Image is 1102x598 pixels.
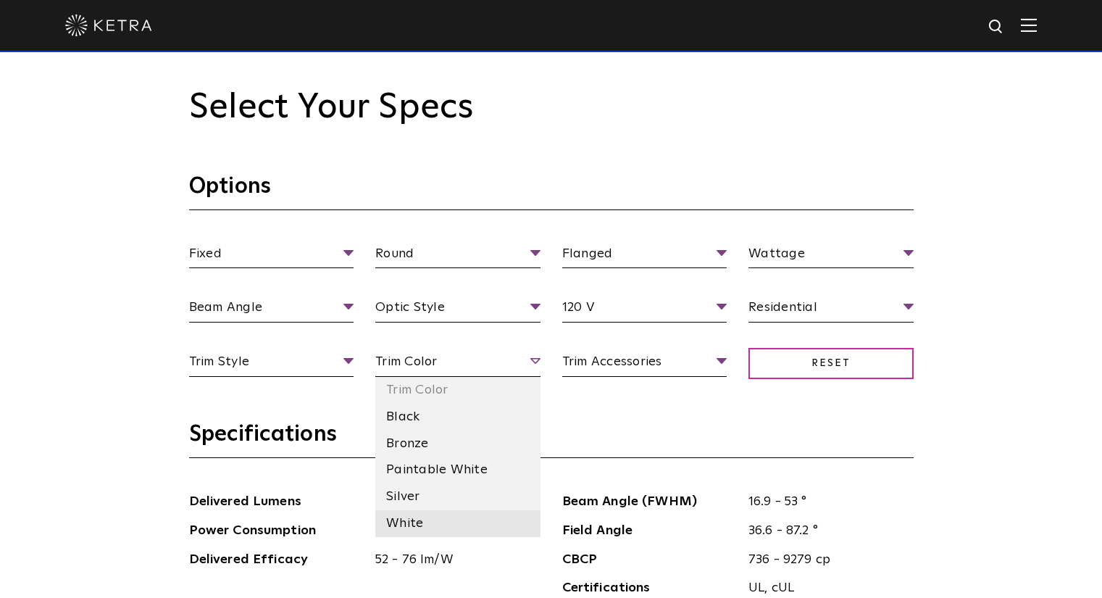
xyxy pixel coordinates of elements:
[1021,18,1037,32] img: Hamburger%20Nav.svg
[375,377,540,404] li: Trim Color
[189,173,914,210] h3: Options
[562,297,727,323] span: 120 V
[375,244,540,269] span: Round
[748,297,914,323] span: Residential
[375,510,540,537] li: White
[738,549,914,570] span: 736 - 9279 cp
[562,549,738,570] span: CBCP
[189,87,914,129] h2: Select Your Specs
[375,404,540,431] li: Black
[738,520,914,541] span: 36.6 - 87.2 °
[748,244,914,269] span: Wattage
[189,244,354,269] span: Fixed
[562,352,727,377] span: Trim Accessories
[562,244,727,269] span: Flanged
[189,491,365,512] span: Delivered Lumens
[189,297,354,323] span: Beam Angle
[562,520,738,541] span: Field Angle
[375,431,540,457] li: Bronze
[189,520,365,541] span: Power Consumption
[364,491,540,512] span: 561 - 1148 lm
[189,549,365,570] span: Delivered Efficacy
[738,491,914,512] span: 16.9 - 53 °
[189,420,914,458] h3: Specifications
[748,348,914,379] span: Reset
[375,297,540,323] span: Optic Style
[364,520,540,541] span: 9 - 18 W
[189,352,354,377] span: Trim Style
[375,352,540,377] span: Trim Color
[65,14,152,36] img: ketra-logo-2019-white
[562,491,738,512] span: Beam Angle (FWHM)
[375,483,540,510] li: Silver
[364,549,540,570] span: 52 - 76 lm/W
[988,18,1006,36] img: search icon
[375,457,540,483] li: Paintable White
